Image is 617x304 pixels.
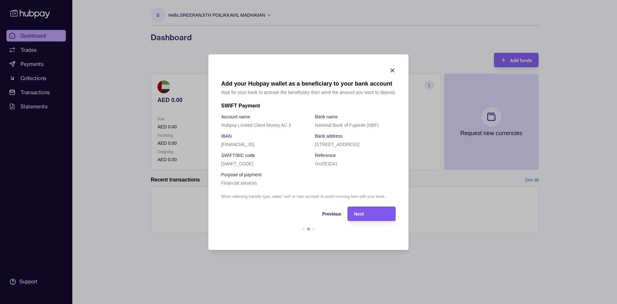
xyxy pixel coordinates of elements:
[348,207,396,221] button: Next
[315,153,336,158] p: Reference
[221,193,396,200] p: When selecting transfer type, select 'self' or 'own account' to avoid incurring fees with your bank.
[221,89,396,96] p: Wait for your bank to activate the beneficiary then send the amount you want to deposit.
[221,114,250,119] p: Account name
[221,172,261,177] p: Purpose of payment
[315,161,337,166] p: OUZE3241
[354,211,364,216] span: Next
[315,123,379,128] p: National Bank of Fujairah (NBF)
[315,142,359,147] p: [STREET_ADDRESS]
[221,80,396,87] h1: Add your Hubpay wallet as a beneficiary to your bank account
[221,161,253,166] p: [SWIFT_CODE]
[221,153,255,158] p: SWIFT/BIC code
[221,142,254,147] p: [FINANCIAL_ID]
[221,207,341,221] button: Previous
[221,134,232,139] p: IBAN
[221,123,291,128] p: Hubpay Limited Client Money AC 3
[221,180,257,186] p: Financial services
[322,211,341,216] span: Previous
[221,102,396,109] h2: SWIFT Payment
[315,114,338,119] p: Bank name
[315,134,343,139] p: Bank address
